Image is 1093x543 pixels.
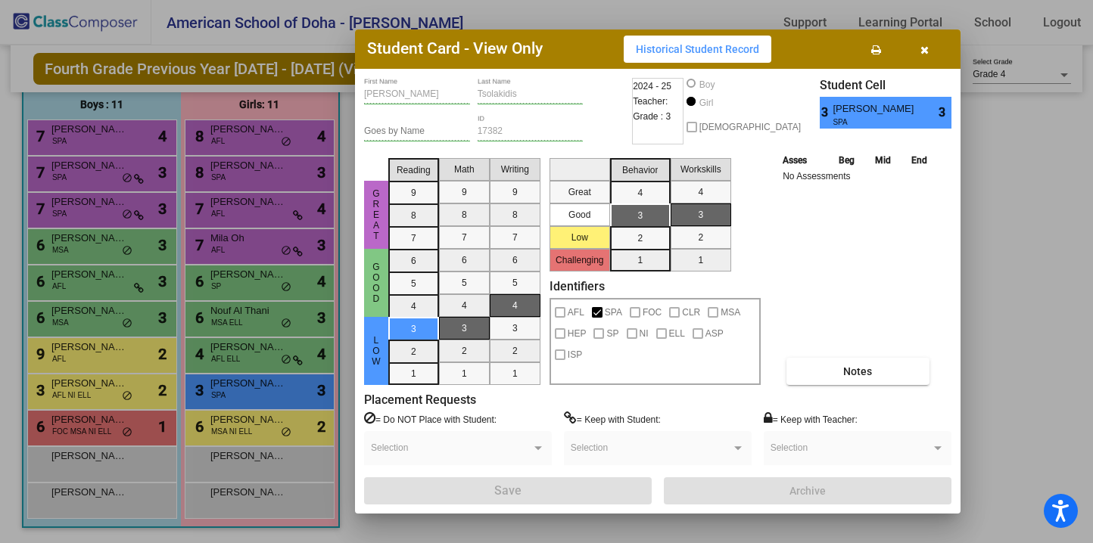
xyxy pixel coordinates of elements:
label: Identifiers [550,279,605,293]
button: Archive [664,477,951,504]
span: 2024 - 25 [633,79,671,94]
span: SPA [833,116,906,128]
button: Save [364,477,652,504]
th: Mid [864,152,901,169]
span: Low [369,335,383,367]
span: Grade : 3 [633,109,671,124]
span: MSA [721,303,740,321]
th: Beg [828,152,864,169]
button: Notes [786,358,930,385]
span: Teacher: [633,94,668,109]
span: 3 [939,104,951,122]
h3: Student Cell [820,78,951,92]
span: SPA [605,303,622,321]
span: CLR [682,303,700,321]
span: Save [494,483,522,498]
th: End [901,152,938,169]
span: Great [369,188,383,241]
span: AFL [568,303,584,321]
span: Archive [789,485,826,497]
input: goes by name [364,126,470,137]
input: Enter ID [478,126,584,137]
span: Notes [843,365,872,377]
span: [PERSON_NAME] [833,101,917,116]
span: [DEMOGRAPHIC_DATA] [699,118,801,136]
div: Girl [699,96,714,110]
span: HEP [568,324,587,343]
span: ELL [669,324,685,343]
span: ISP [568,346,582,364]
span: SP [606,324,618,343]
div: Boy [699,78,715,92]
span: Good [369,262,383,304]
span: NI [640,324,649,343]
th: Asses [779,152,828,169]
span: FOC [643,303,662,321]
label: Placement Requests [364,393,476,407]
span: 3 [820,104,833,122]
span: Historical Student Record [636,43,759,55]
span: ASP [705,324,724,343]
label: = Keep with Teacher: [764,411,858,427]
label: = Do NOT Place with Student: [364,411,497,427]
button: Historical Student Record [624,36,771,63]
td: No Assessments [779,169,938,184]
label: = Keep with Student: [564,411,661,427]
h3: Student Card - View Only [367,39,543,58]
